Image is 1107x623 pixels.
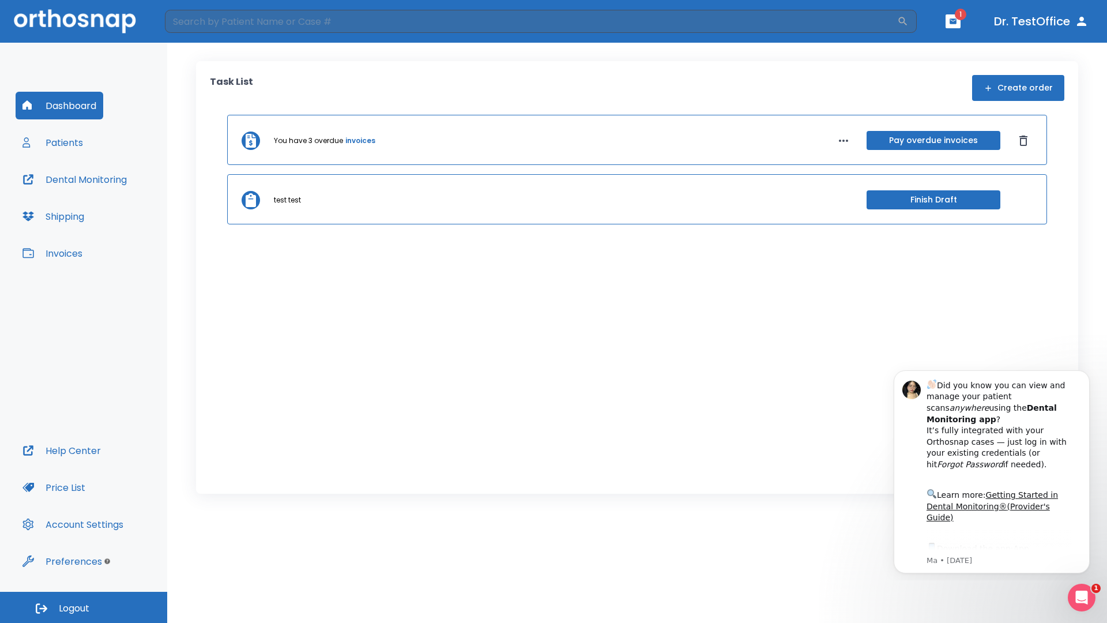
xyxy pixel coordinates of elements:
[50,196,195,206] p: Message from Ma, sent 6w ago
[1014,132,1033,150] button: Dismiss
[972,75,1064,101] button: Create order
[16,547,109,575] button: Preferences
[955,9,966,20] span: 1
[1068,584,1095,611] iframe: Intercom live chat
[195,18,205,27] button: Dismiss notification
[867,190,1000,209] button: Finish Draft
[345,136,375,146] a: invoices
[16,202,91,230] button: Shipping
[16,239,89,267] button: Invoices
[59,602,89,615] span: Logout
[16,92,103,119] button: Dashboard
[989,11,1093,32] button: Dr. TestOffice
[16,511,130,538] button: Account Settings
[1091,584,1101,593] span: 1
[274,195,301,205] p: test test
[50,184,153,205] a: App Store
[274,136,343,146] p: You have 3 overdue
[14,9,136,33] img: Orthosnap
[16,129,90,156] button: Patients
[16,474,92,501] button: Price List
[50,181,195,240] div: Download the app: | ​ Let us know if you need help getting started!
[165,10,897,33] input: Search by Patient Name or Case #
[102,556,112,566] div: Tooltip anchor
[867,131,1000,150] button: Pay overdue invoices
[16,437,108,464] button: Help Center
[16,166,134,193] button: Dental Monitoring
[876,360,1107,580] iframe: Intercom notifications message
[210,75,253,101] p: Task List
